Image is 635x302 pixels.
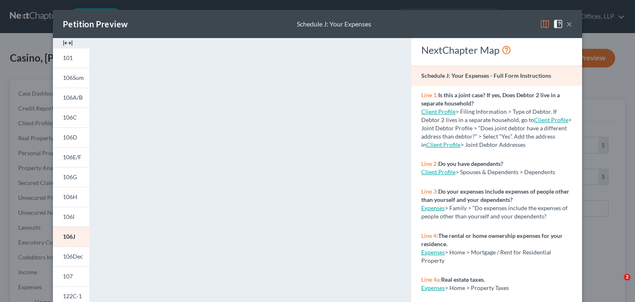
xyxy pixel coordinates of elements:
[441,276,485,283] strong: Real estate taxes.
[53,266,89,286] a: 107
[63,292,82,300] span: 122C-1
[421,72,551,79] strong: Schedule J: Your Expenses - Full Form Instructions
[421,43,572,57] div: NextChapter Map
[421,204,445,211] a: Expenses
[421,116,572,148] span: > Joint Debtor Profile > “Does joint debtor have a different address than debtor?” > Select “Yes”...
[63,114,77,121] span: 106C
[53,167,89,187] a: 106G
[421,160,438,167] span: Line 2:
[421,188,438,195] span: Line 3:
[421,91,560,107] strong: Is this a joint case? If yes, Does Debtor 2 live in a separate household?
[624,274,630,280] span: 2
[534,116,568,123] a: Client Profile
[53,127,89,147] a: 106D
[421,204,568,220] span: > Family > “Do expenses include the expenses of people other than yourself and your dependents?
[53,227,89,247] a: 106J
[63,273,73,280] span: 107
[63,193,77,200] span: 106H
[421,249,551,264] span: > Home > Mortgage / Rent for Residential Property
[53,68,89,88] a: 106Sum
[53,147,89,167] a: 106E/F
[63,233,75,240] span: 106J
[566,19,572,29] button: ×
[63,134,77,141] span: 106D
[540,19,550,29] img: map-eea8200ae884c6f1103ae1953ef3d486a96c86aabb227e865a55264e3737af1f.svg
[426,141,461,148] a: Client Profile
[53,207,89,227] a: 106I
[53,48,89,68] a: 101
[53,187,89,207] a: 106H
[607,274,627,294] iframe: Intercom live chat
[421,108,456,115] a: Client Profile
[421,276,441,283] span: Line 4a:
[421,232,563,247] strong: The rental or home ownership expenses for your residence.
[63,74,84,81] span: 106Sum
[421,168,456,175] a: Client Profile
[63,253,83,260] span: 106Dec
[53,108,89,127] a: 106C
[63,38,73,48] img: expand-e0f6d898513216a626fdd78e52531dac95497ffd26381d4c15ee2fc46db09dca.svg
[421,284,445,291] a: Expenses
[53,88,89,108] a: 106A/B
[421,188,569,203] strong: Do your expenses include expenses of people other than yourself and your dependents?
[63,153,81,161] span: 106E/F
[553,19,563,29] img: help-close-5ba153eb36485ed6c1ea00a893f15db1cb9b99d6cae46e1a8edb6c62d00a1a76.svg
[63,54,73,61] span: 101
[297,19,371,29] div: Schedule J: Your Expenses
[53,247,89,266] a: 106Dec
[63,213,74,220] span: 106I
[438,160,503,167] strong: Do you have dependents?
[421,249,445,256] a: Expenses
[445,284,509,291] span: > Home > Property Taxes
[63,173,77,180] span: 106G
[456,168,555,175] span: > Spouses & Dependents > Dependents
[63,18,128,30] div: Petition Preview
[63,94,83,101] span: 106A/B
[421,108,557,123] span: > Filing Information > Type of Debtor. If Debtor 2 lives in a separate household, go to
[421,91,438,98] span: Line 1:
[426,141,525,148] span: > Joint Debtor Addresses
[421,232,438,239] span: Line 4:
